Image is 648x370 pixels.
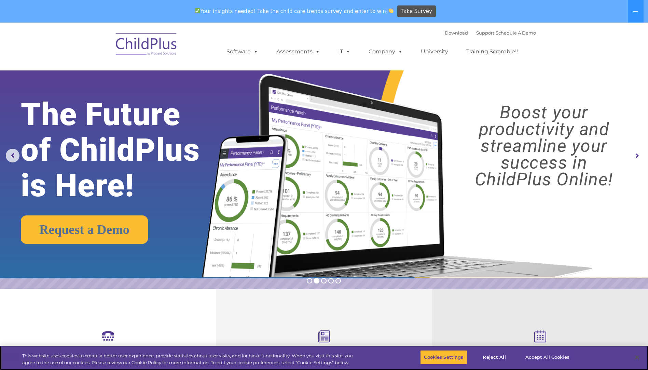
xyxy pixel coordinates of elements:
[388,8,394,13] img: 👏
[397,5,436,17] a: Take Survey
[522,350,573,365] button: Accept All Cookies
[448,104,640,188] rs-layer: Boost your productivity and streamline your success in ChildPlus Online!
[459,45,525,58] a: Training Scramble!!
[112,28,181,62] img: ChildPlus by Procare Solutions
[420,350,467,365] button: Cookies Settings
[192,4,397,18] span: Your insights needed! Take the child care trends survey and enter to win!
[21,97,228,203] rs-layer: The Future of ChildPlus is Here!
[401,5,432,17] span: Take Survey
[445,30,536,36] font: |
[476,30,494,36] a: Support
[21,215,148,244] a: Request a Demo
[630,350,645,365] button: Close
[445,30,468,36] a: Download
[95,73,124,78] span: Phone number
[270,45,327,58] a: Assessments
[473,350,516,365] button: Reject All
[220,45,265,58] a: Software
[496,30,536,36] a: Schedule A Demo
[22,353,356,366] div: This website uses cookies to create a better user experience, provide statistics about user visit...
[195,8,200,13] img: ✅
[95,45,116,50] span: Last name
[362,45,410,58] a: Company
[414,45,455,58] a: University
[331,45,357,58] a: IT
